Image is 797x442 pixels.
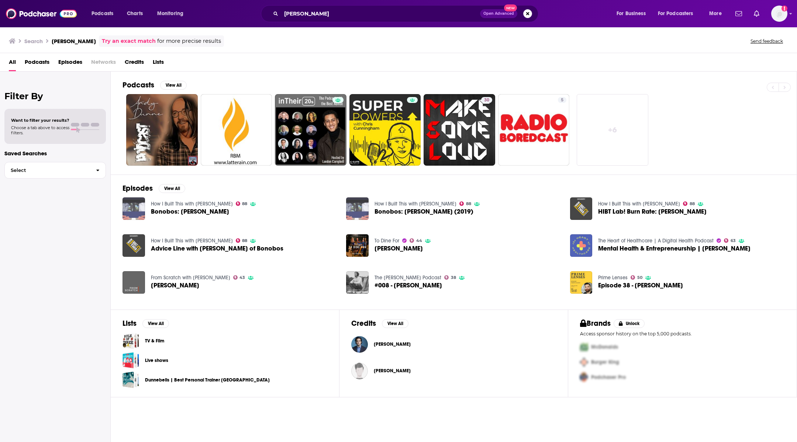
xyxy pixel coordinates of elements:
[459,201,471,206] a: 88
[11,118,69,123] span: Want to filter your results?
[102,37,156,45] a: Try an exact match
[732,7,745,20] a: Show notifications dropdown
[375,282,442,289] span: #008 - [PERSON_NAME]
[123,184,185,193] a: EpisodesView All
[58,56,82,71] a: Episodes
[4,91,106,101] h2: Filter By
[145,356,168,365] a: Live shows
[123,372,139,388] span: Dunnebells | Best Personal Trainer Calgary
[570,271,593,294] img: Episode 38 - Andy Dunn
[151,208,229,215] a: Bonobos: Andy Dunn
[236,201,248,206] a: 88
[153,56,164,71] a: Lists
[151,201,233,207] a: How I Built This with Guy Raz
[11,125,69,135] span: Choose a tab above to access filters.
[375,208,473,215] span: Bonobos: [PERSON_NAME] (2019)
[598,245,751,252] span: Mental Health & Entrepreneurship | [PERSON_NAME]
[351,359,556,383] button: Andy DunneAndy Dunne
[504,4,517,11] span: New
[151,245,283,252] span: Advice Line with [PERSON_NAME] of Bonobos
[598,245,751,252] a: Mental Health & Entrepreneurship | Andy Dunn
[123,184,153,193] h2: Episodes
[598,282,683,289] a: Episode 38 - Andy Dunn
[375,208,473,215] a: Bonobos: Andy Dunn (2019)
[281,8,480,20] input: Search podcasts, credits, & more...
[351,336,368,353] img: Andy Dunn
[375,245,423,252] a: Andy Dunn
[242,202,247,206] span: 88
[577,370,591,385] img: Third Pro Logo
[351,319,376,328] h2: Credits
[142,319,169,328] button: View All
[351,319,408,328] a: CreditsView All
[444,275,456,280] a: 38
[346,271,369,294] img: #008 - Andy Dunn
[122,8,147,20] a: Charts
[351,332,556,356] button: Andy DunnAndy Dunn
[690,202,695,206] span: 88
[91,56,116,71] span: Networks
[375,274,441,281] a: The Chris Geisler Podcast
[374,368,411,374] a: Andy Dunne
[346,197,369,220] img: Bonobos: Andy Dunn (2019)
[577,94,648,166] a: +6
[577,355,591,370] img: Second Pro Logo
[9,56,16,71] a: All
[558,97,566,103] a: 5
[570,197,593,220] img: HIBT Lab! Burn Rate: Andy Dunn
[731,239,736,242] span: 63
[160,81,187,90] button: View All
[704,8,731,20] button: open menu
[125,56,144,71] a: Credits
[653,8,704,20] button: open menu
[123,332,139,349] a: TV & Film
[351,363,368,379] img: Andy Dunne
[483,12,514,15] span: Open Advanced
[123,319,137,328] h2: Lists
[159,184,185,193] button: View All
[151,282,199,289] a: Andy Dunn
[123,197,145,220] img: Bonobos: Andy Dunn
[242,239,247,242] span: 88
[424,94,495,166] a: 30
[598,282,683,289] span: Episode 38 - [PERSON_NAME]
[375,245,423,252] span: [PERSON_NAME]
[123,271,145,294] a: Andy Dunn
[375,238,399,244] a: To Dine For
[239,276,245,279] span: 43
[86,8,123,20] button: open menu
[570,234,593,257] img: Mental Health & Entrepreneurship | Andy Dunn
[416,239,422,242] span: 44
[52,38,96,45] h3: [PERSON_NAME]
[598,238,714,244] a: The Heart of Healthcare | A Digital Health Podcast
[233,275,245,280] a: 43
[268,5,545,22] div: Search podcasts, credits, & more...
[4,162,106,179] button: Select
[709,8,722,19] span: More
[724,238,736,243] a: 63
[374,341,411,347] span: [PERSON_NAME]
[123,319,169,328] a: ListsView All
[157,37,221,45] span: for more precise results
[25,56,49,71] a: Podcasts
[771,6,787,22] span: Logged in as ZoeJethani
[410,238,422,243] a: 44
[236,238,248,243] a: 88
[771,6,787,22] button: Show profile menu
[637,276,642,279] span: 50
[123,234,145,257] img: Advice Line with Andy Dunn of Bonobos
[151,208,229,215] span: Bonobos: [PERSON_NAME]
[580,331,785,336] p: Access sponsor history on the top 5,000 podcasts.
[771,6,787,22] img: User Profile
[374,341,411,347] a: Andy Dunn
[151,245,283,252] a: Advice Line with Andy Dunn of Bonobos
[346,234,369,257] img: Andy Dunn
[617,8,646,19] span: For Business
[145,337,164,345] a: TV & Film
